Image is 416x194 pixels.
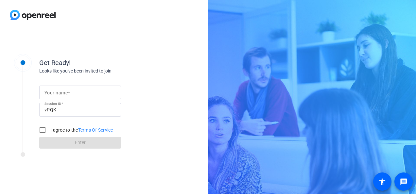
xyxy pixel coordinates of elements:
mat-icon: message [400,178,407,186]
mat-label: Session ID [44,102,61,105]
div: Get Ready! [39,58,170,68]
div: Looks like you've been invited to join [39,68,170,74]
a: Terms Of Service [78,127,113,133]
mat-label: Your name [44,90,68,95]
mat-icon: accessibility [378,178,386,186]
label: I agree to the [49,127,113,133]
